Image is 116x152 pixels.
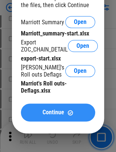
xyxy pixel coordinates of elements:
[43,109,64,115] span: Continue
[65,65,95,77] button: Open
[65,16,95,28] button: Open
[21,103,95,121] button: ContinueContinue
[67,109,73,116] img: Continue
[21,19,64,26] div: Marriott Summary
[74,19,87,25] span: Open
[21,80,95,94] div: Marriot's Roll outs-Deflags.xlsx
[21,39,68,53] div: Export ZOC_CHAIN_DETAIL
[21,64,65,78] div: [PERSON_NAME]'s Roll outs Deflags
[68,40,98,52] button: Open
[21,30,95,37] div: Marriott_summary-start.xlsx
[21,55,95,62] div: export-start.xlsx
[76,43,89,49] span: Open
[74,68,87,74] span: Open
